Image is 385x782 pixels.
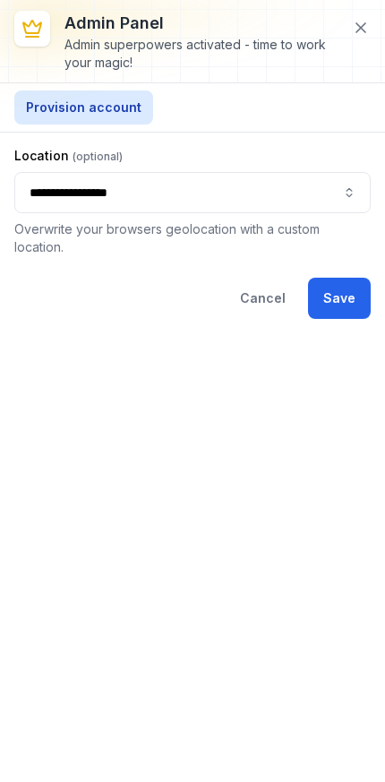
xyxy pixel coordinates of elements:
button: Provision account [14,90,153,125]
div: Admin superpowers activated - time to work your magic! [64,36,328,72]
label: Location [14,147,123,165]
button: Save [308,278,371,319]
p: Overwrite your browsers geolocation with a custom location. [14,220,371,256]
button: Cancel [225,278,301,319]
h3: Admin Panel [64,11,328,36]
